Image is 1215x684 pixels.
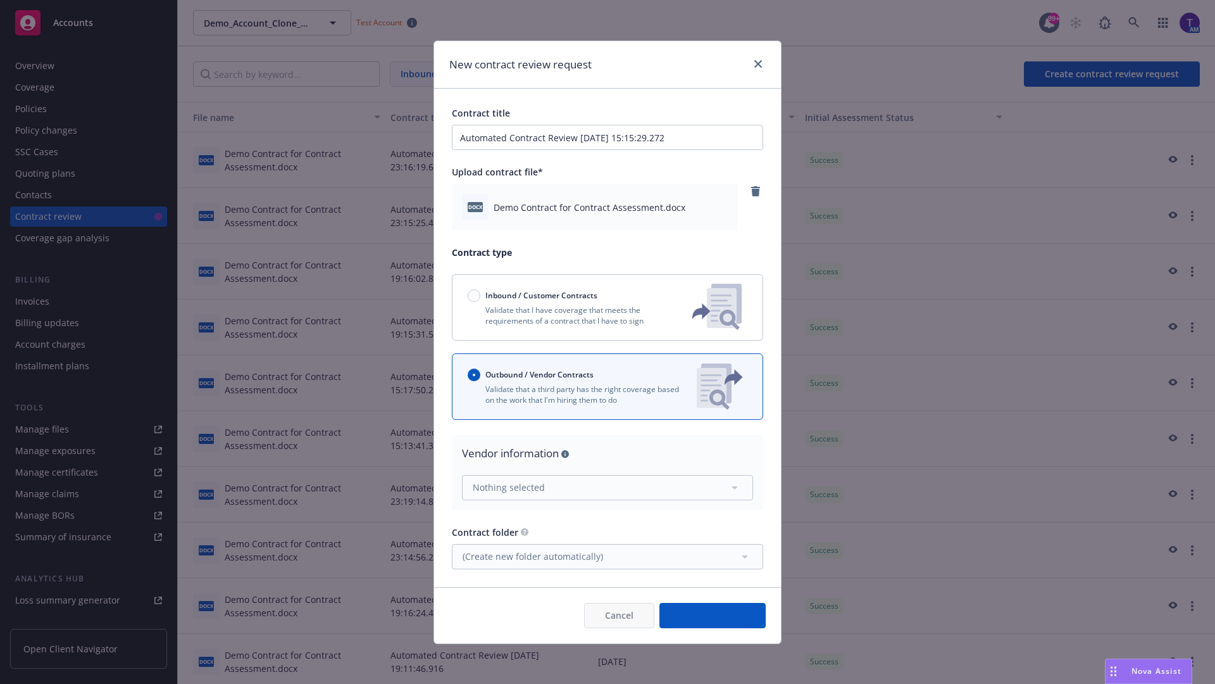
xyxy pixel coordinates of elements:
span: Demo Contract for Contract Assessment.docx [494,201,685,214]
span: Contract folder [452,526,518,538]
h1: New contract review request [449,56,592,73]
span: Outbound / Vendor Contracts [485,369,594,380]
p: Contract type [452,246,763,259]
button: Nothing selected [462,475,753,500]
span: Cancel [605,609,633,621]
button: Outbound / Vendor ContractsValidate that a third party has the right coverage based on the work t... [452,353,763,420]
span: Nothing selected [473,481,545,494]
div: Drag to move [1106,659,1121,683]
span: Nova Assist [1131,666,1181,676]
p: Validate that a third party has the right coverage based on the work that I'm hiring them to do [468,384,687,405]
span: docx [468,202,483,212]
span: Contract title [452,107,510,119]
div: Vendor information [462,445,753,462]
span: Create request [680,609,745,621]
p: Validate that I have coverage that meets the requirements of a contract that I have to sign [468,305,671,326]
span: Inbound / Customer Contracts [485,290,597,301]
a: close [751,56,766,72]
button: (Create new folder automatically) [452,544,763,569]
input: Outbound / Vendor Contracts [468,369,480,381]
button: Create request [659,603,766,628]
span: Upload contract file* [452,166,543,178]
input: Enter a title for this contract [452,125,763,150]
button: Nova Assist [1105,659,1192,684]
button: Cancel [584,603,654,628]
input: Inbound / Customer Contracts [468,289,480,302]
button: Inbound / Customer ContractsValidate that I have coverage that meets the requirements of a contra... [452,274,763,341]
a: remove [748,184,763,199]
span: (Create new folder automatically) [463,550,603,563]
